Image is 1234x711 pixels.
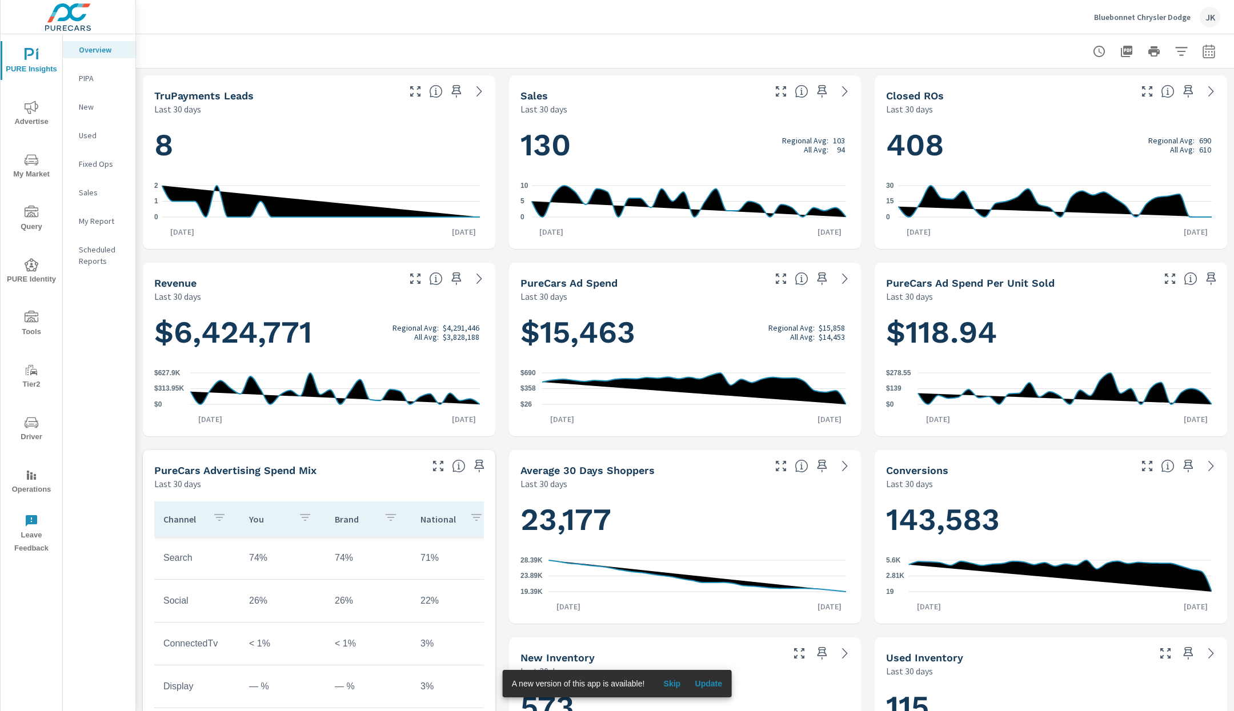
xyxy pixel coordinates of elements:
[4,468,59,496] span: Operations
[520,500,850,539] h1: 23,177
[163,513,203,525] p: Channel
[886,182,894,190] text: 30
[240,672,326,701] td: — %
[658,678,686,689] span: Skip
[4,258,59,286] span: PURE Identity
[1176,226,1216,238] p: [DATE]
[695,678,722,689] span: Update
[63,98,135,115] div: New
[1200,7,1220,27] div: JK
[1138,457,1156,475] button: Make Fullscreen
[240,629,326,658] td: < 1%
[813,82,831,101] span: Save this to your personalized report
[4,416,59,444] span: Driver
[918,413,958,425] p: [DATE]
[154,182,158,190] text: 2
[447,270,466,288] span: Save this to your personalized report
[411,672,497,701] td: 3%
[1199,136,1211,145] p: 690
[154,385,184,393] text: $313.95K
[429,457,447,475] button: Make Fullscreen
[392,323,439,332] p: Regional Avg:
[1148,136,1195,145] p: Regional Avg:
[1161,459,1175,473] span: The number of dealer-specified goals completed by a visitor. [Source: This data is provided by th...
[1156,644,1175,662] button: Make Fullscreen
[444,413,484,425] p: [DATE]
[154,672,240,701] td: Display
[63,212,135,230] div: My Report
[542,413,582,425] p: [DATE]
[795,85,808,98] span: Number of vehicles sold by the dealership over the selected date range. [Source: This data is sou...
[886,313,1216,352] h1: $118.94
[4,206,59,234] span: Query
[154,464,316,476] h5: PureCars Advertising Spend Mix
[520,290,567,303] p: Last 30 days
[240,587,326,615] td: 26%
[154,277,197,289] h5: Revenue
[520,126,850,164] h1: 130
[520,588,543,596] text: 19.39K
[79,215,126,227] p: My Report
[1,34,62,560] div: nav menu
[429,85,443,98] span: The number of truPayments leads.
[520,102,567,116] p: Last 30 days
[810,601,850,612] p: [DATE]
[795,272,808,286] span: Total cost of media for all PureCars channels for the selected dealership group over the selected...
[886,464,948,476] h5: Conversions
[1138,82,1156,101] button: Make Fullscreen
[909,601,949,612] p: [DATE]
[520,213,524,221] text: 0
[335,513,375,525] p: Brand
[886,290,933,303] p: Last 30 days
[63,184,135,201] div: Sales
[406,82,424,101] button: Make Fullscreen
[886,588,894,596] text: 19
[411,544,497,572] td: 71%
[772,457,790,475] button: Make Fullscreen
[443,332,479,342] p: $3,828,188
[154,629,240,658] td: ConnectedTv
[520,664,567,678] p: Last 30 days
[326,587,411,615] td: 26%
[4,101,59,128] span: Advertise
[154,544,240,572] td: Search
[1170,40,1193,63] button: Apply Filters
[782,136,828,145] p: Regional Avg:
[520,556,543,564] text: 28.39K
[79,44,126,55] p: Overview
[886,572,904,580] text: 2.81K
[411,587,497,615] td: 22%
[154,102,201,116] p: Last 30 days
[1202,270,1220,288] span: Save this to your personalized report
[886,102,933,116] p: Last 30 days
[63,70,135,87] div: PIPA
[1161,85,1175,98] span: Number of Repair Orders Closed by the selected dealership group over the selected time range. [So...
[154,126,484,164] h1: 8
[4,514,59,555] span: Leave Feedback
[444,226,484,238] p: [DATE]
[886,477,933,491] p: Last 30 days
[520,369,536,377] text: $690
[836,270,854,288] a: See more details in report
[886,213,890,221] text: 0
[520,464,655,476] h5: Average 30 Days Shoppers
[520,400,532,408] text: $26
[443,323,479,332] p: $4,291,446
[886,198,894,206] text: 15
[548,601,588,612] p: [DATE]
[240,544,326,572] td: 74%
[520,477,567,491] p: Last 30 days
[886,385,902,393] text: $139
[406,270,424,288] button: Make Fullscreen
[810,413,850,425] p: [DATE]
[154,400,162,408] text: $0
[154,587,240,615] td: Social
[520,385,536,393] text: $358
[190,413,230,425] p: [DATE]
[63,127,135,144] div: Used
[1170,145,1195,154] p: All Avg:
[452,459,466,473] span: This table looks at how you compare to the amount of budget you spend per channel as opposed to y...
[4,311,59,339] span: Tools
[772,82,790,101] button: Make Fullscreen
[886,369,911,377] text: $278.55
